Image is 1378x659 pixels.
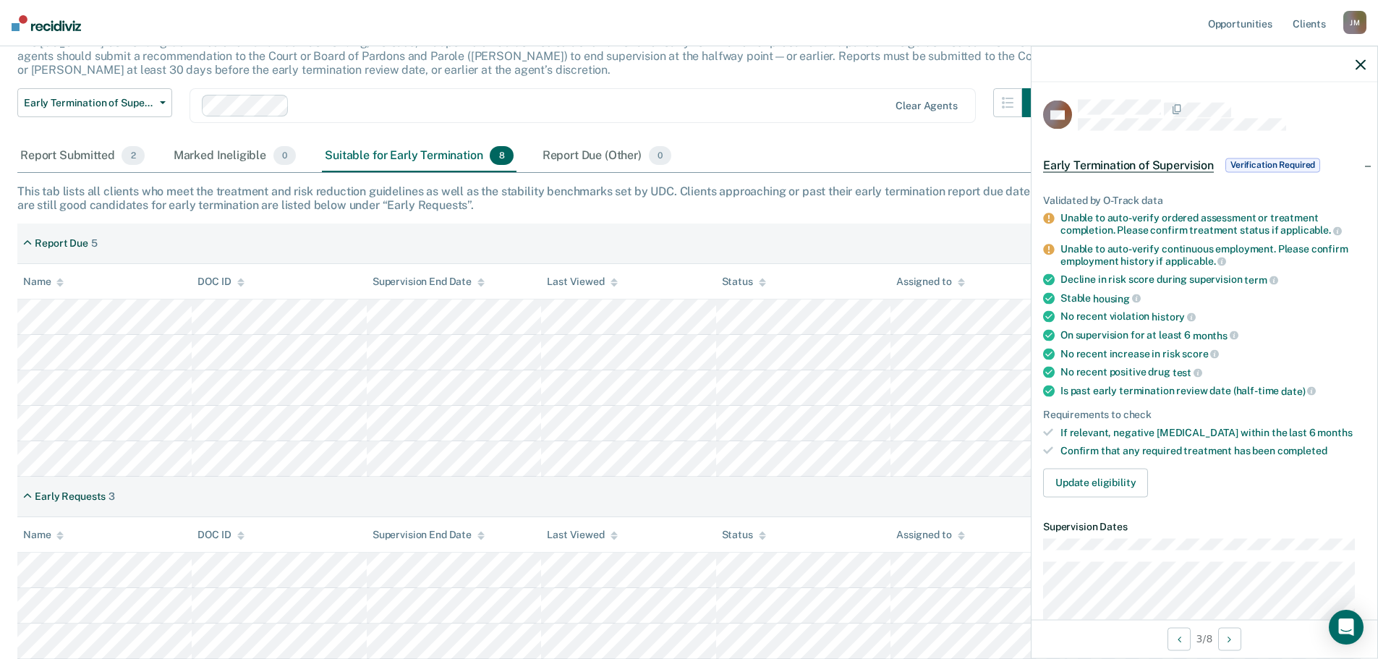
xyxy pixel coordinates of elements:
[1173,366,1202,378] span: test
[1060,212,1366,237] div: Unable to auto-verify ordered assessment or treatment completion. Please confirm treatment status...
[109,490,115,503] div: 3
[1329,610,1364,645] div: Open Intercom Messenger
[12,15,81,31] img: Recidiviz
[722,276,766,288] div: Status
[1060,273,1366,286] div: Decline in risk score during supervision
[649,146,671,165] span: 0
[1060,366,1366,379] div: No recent positive drug
[1152,311,1196,323] span: history
[17,140,148,172] div: Report Submitted
[322,140,516,172] div: Suitable for Early Termination
[1093,292,1141,304] span: housing
[1218,627,1241,650] button: Next Opportunity
[373,276,485,288] div: Supervision End Date
[273,146,296,165] span: 0
[1060,328,1366,341] div: On supervision for at least 6
[1060,427,1366,439] div: If relevant, negative [MEDICAL_DATA] within the last 6
[1060,310,1366,323] div: No recent violation
[896,529,964,541] div: Assigned to
[17,35,1047,77] p: The [US_STATE] Sentencing Commission’s 2025 Adult Sentencing, Release, & Supervision Guidelines e...
[91,237,98,250] div: 5
[1043,520,1366,532] dt: Supervision Dates
[122,146,144,165] span: 2
[896,100,957,112] div: Clear agents
[197,276,244,288] div: DOC ID
[1060,242,1366,267] div: Unable to auto-verify continuous employment. Please confirm employment history if applicable.
[373,529,485,541] div: Supervision End Date
[1060,347,1366,360] div: No recent increase in risk
[1182,348,1219,360] span: score
[171,140,299,172] div: Marked Ineligible
[1043,409,1366,421] div: Requirements to check
[1193,329,1238,341] span: months
[547,276,617,288] div: Last Viewed
[540,140,674,172] div: Report Due (Other)
[1043,194,1366,206] div: Validated by O-Track data
[23,529,64,541] div: Name
[197,529,244,541] div: DOC ID
[1043,468,1148,497] button: Update eligibility
[24,97,154,109] span: Early Termination of Supervision
[17,184,1361,212] div: This tab lists all clients who meet the treatment and risk reduction guidelines as well as the st...
[1032,619,1377,658] div: 3 / 8
[1060,292,1366,305] div: Stable
[1343,11,1366,34] div: J M
[547,529,617,541] div: Last Viewed
[1168,627,1191,650] button: Previous Opportunity
[722,529,766,541] div: Status
[1281,385,1316,396] span: date)
[1032,142,1377,188] div: Early Termination of SupervisionVerification Required
[23,276,64,288] div: Name
[1244,273,1277,285] span: term
[1277,444,1327,456] span: completed
[896,276,964,288] div: Assigned to
[35,237,88,250] div: Report Due
[1060,384,1366,397] div: Is past early termination review date (half-time
[35,490,106,503] div: Early Requests
[1225,158,1320,172] span: Verification Required
[1317,427,1352,438] span: months
[1043,158,1214,172] span: Early Termination of Supervision
[1060,444,1366,456] div: Confirm that any required treatment has been
[490,146,513,165] span: 8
